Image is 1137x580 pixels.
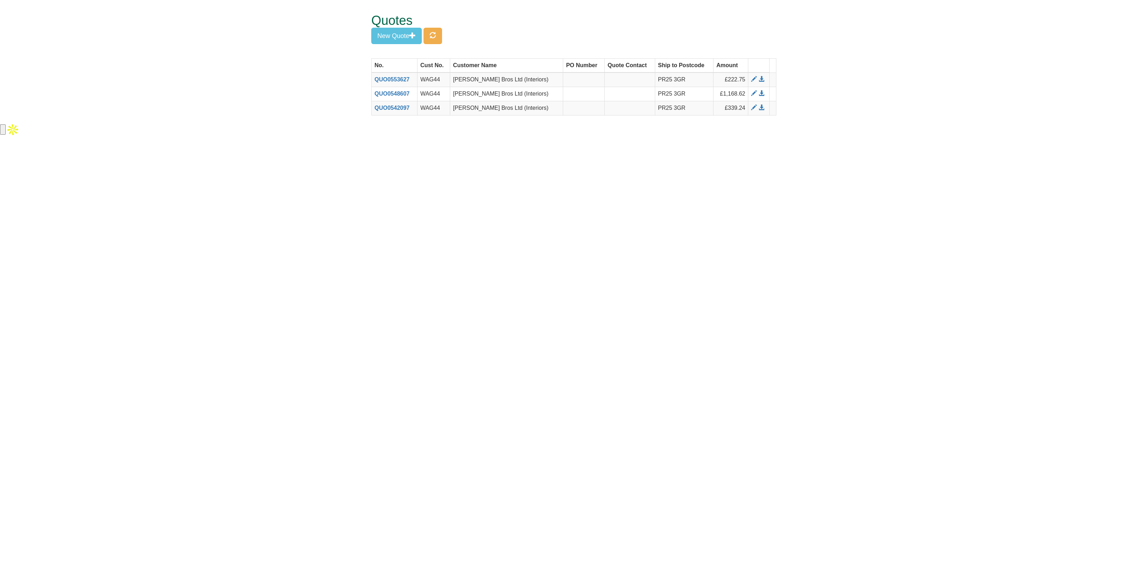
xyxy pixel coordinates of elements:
[655,58,713,72] th: Ship to Postcode
[713,87,748,101] td: £1,168.62
[374,76,410,82] a: QUO0553627
[6,123,20,137] img: Apollo
[713,58,748,72] th: Amount
[371,14,750,28] h1: Quotes
[655,87,713,101] td: PR25 3GR
[655,101,713,116] td: PR25 3GR
[372,58,417,72] th: No.
[655,72,713,87] td: PR25 3GR
[450,87,563,101] td: [PERSON_NAME] Bros Ltd (Interiors)
[371,28,422,44] button: New Quote
[713,101,748,116] td: £339.24
[417,72,450,87] td: WAG44
[417,58,450,72] th: Cust No.
[450,101,563,116] td: [PERSON_NAME] Bros Ltd (Interiors)
[563,58,605,72] th: PO Number
[450,72,563,87] td: [PERSON_NAME] Bros Ltd (Interiors)
[450,58,563,72] th: Customer Name
[417,87,450,101] td: WAG44
[713,72,748,87] td: £222.75
[417,101,450,116] td: WAG44
[605,58,655,72] th: Quote Contact
[374,105,410,111] a: QUO0542097
[374,91,410,97] a: QUO0548607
